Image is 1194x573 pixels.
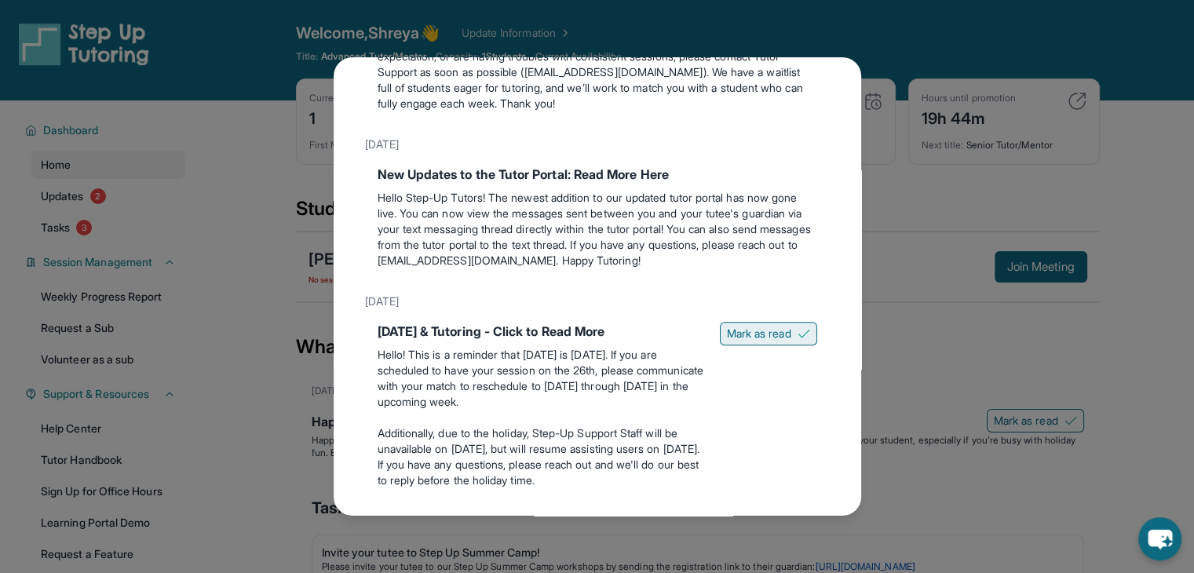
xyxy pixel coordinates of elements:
[378,165,817,184] div: New Updates to the Tutor Portal: Read More Here
[378,322,707,341] div: [DATE] & Tutoring - Click to Read More
[378,347,707,410] p: Hello! This is a reminder that [DATE] is [DATE]. If you are scheduled to have your session on the...
[365,130,830,159] div: [DATE]
[378,425,707,488] p: Additionally, due to the holiday, Step-Up Support Staff will be unavailable on [DATE], but will r...
[365,507,830,535] div: [DATE]
[798,327,810,340] img: Mark as read
[720,322,817,345] button: Mark as read
[1138,517,1181,560] button: chat-button
[727,326,791,341] span: Mark as read
[365,287,830,316] div: [DATE]
[378,17,817,111] p: This is a friendly reminder that each match is expected to meet for 1.5 hours per week, ideally i...
[378,190,817,268] p: Hello Step-Up Tutors! The newest addition to our updated tutor portal has now gone live. You can ...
